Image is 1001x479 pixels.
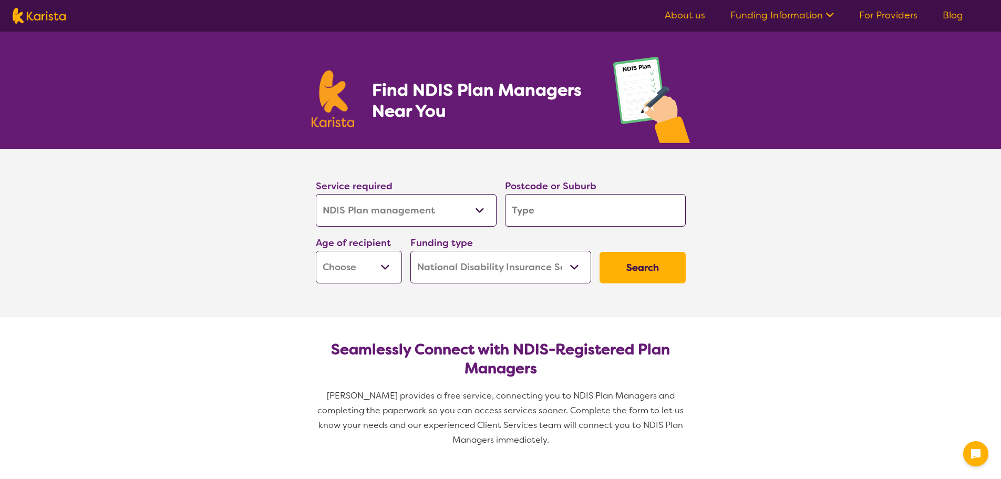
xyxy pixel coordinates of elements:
[316,180,393,192] label: Service required
[859,9,917,22] a: For Providers
[312,70,355,127] img: Karista logo
[613,57,690,149] img: plan-management
[324,340,677,378] h2: Seamlessly Connect with NDIS-Registered Plan Managers
[372,79,592,121] h1: Find NDIS Plan Managers Near You
[600,252,686,283] button: Search
[505,180,596,192] label: Postcode or Suburb
[730,9,834,22] a: Funding Information
[505,194,686,227] input: Type
[316,237,391,249] label: Age of recipient
[13,8,66,24] img: Karista logo
[665,9,705,22] a: About us
[410,237,473,249] label: Funding type
[317,390,686,445] span: [PERSON_NAME] provides a free service, connecting you to NDIS Plan Managers and completing the pa...
[943,9,963,22] a: Blog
